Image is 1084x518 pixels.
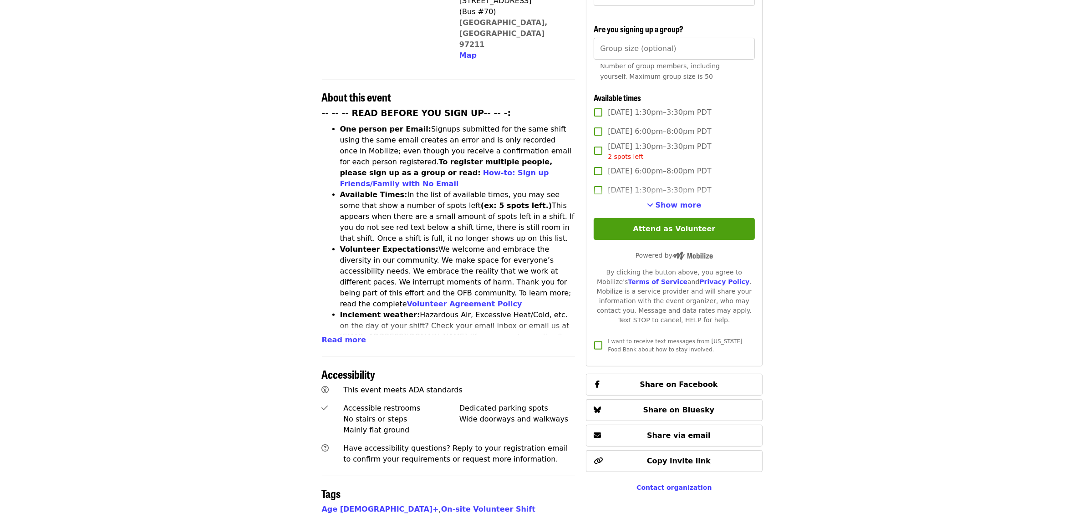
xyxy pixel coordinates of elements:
div: No stairs or steps [343,414,459,425]
img: Powered by Mobilize [672,252,713,260]
span: [DATE] 1:30pm–3:30pm PDT [608,107,711,118]
span: About this event [322,89,392,105]
button: Share via email [586,425,762,447]
span: Copy invite link [647,457,711,465]
span: I want to receive text messages from [US_STATE] Food Bank about how to stay involved. [608,338,742,353]
a: How-to: Sign up Friends/Family with No Email [340,168,549,188]
li: In the list of available times, you may see some that show a number of spots left This appears wh... [340,189,575,244]
button: Read more [322,335,366,345]
span: Tags [322,485,341,501]
a: Terms of Service [628,278,687,285]
span: [DATE] 6:00pm–8:00pm PDT [608,166,711,177]
a: Volunteer Agreement Policy [407,300,522,308]
span: Are you signing up a group? [594,23,683,35]
span: Show more [656,201,702,209]
i: universal-access icon [322,386,329,394]
li: Hazardous Air, Excessive Heat/Cold, etc. on the day of your shift? Check your email inbox or emai... [340,310,575,364]
span: Share on Bluesky [643,406,715,414]
a: Contact organization [636,484,712,491]
span: 2 spots left [608,153,643,160]
strong: Available Times: [340,190,407,199]
div: Accessible restrooms [343,403,459,414]
i: check icon [322,404,328,412]
a: [GEOGRAPHIC_DATA], [GEOGRAPHIC_DATA] 97211 [459,18,548,49]
span: Share via email [647,431,711,440]
li: We welcome and embrace the diversity in our community. We make space for everyone’s accessibility... [340,244,575,310]
button: Share on Bluesky [586,399,762,421]
span: Read more [322,335,366,344]
a: On-site Volunteer Shift [441,505,535,513]
strong: Inclement weather: [340,310,420,319]
strong: -- -- -- READ BEFORE YOU SIGN UP-- -- -: [322,108,511,118]
span: Available times [594,91,641,103]
i: question-circle icon [322,444,329,452]
li: Signups submitted for the same shift using the same email creates an error and is only recorded o... [340,124,575,189]
span: [DATE] 1:30pm–3:30pm PDT [608,185,711,196]
span: This event meets ADA standards [343,386,463,394]
div: By clicking the button above, you agree to Mobilize's and . Mobilize is a service provider and wi... [594,268,754,325]
button: Attend as Volunteer [594,218,754,240]
span: [DATE] 1:30pm–3:30pm PDT [608,141,711,162]
input: [object Object] [594,38,754,60]
a: Age [DEMOGRAPHIC_DATA]+ [322,505,439,513]
a: Privacy Policy [699,278,749,285]
span: Powered by [636,252,713,259]
button: See more timeslots [647,200,702,211]
div: (Bus #70) [459,6,568,17]
button: Map [459,50,477,61]
button: Copy invite link [586,450,762,472]
div: Mainly flat ground [343,425,459,436]
span: Accessibility [322,366,376,382]
strong: Volunteer Expectations: [340,245,439,254]
strong: To register multiple people, please sign up as a group or read: [340,157,553,177]
span: Map [459,51,477,60]
span: [DATE] 6:00pm–8:00pm PDT [608,126,711,137]
strong: One person per Email: [340,125,432,133]
button: Share on Facebook [586,374,762,396]
div: Dedicated parking spots [459,403,575,414]
span: Share on Facebook [640,380,718,389]
div: Wide doorways and walkways [459,414,575,425]
strong: (ex: 5 spots left.) [481,201,552,210]
span: Number of group members, including yourself. Maximum group size is 50 [600,62,720,80]
span: Have accessibility questions? Reply to your registration email to confirm your requirements or re... [343,444,568,463]
span: , [322,505,441,513]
